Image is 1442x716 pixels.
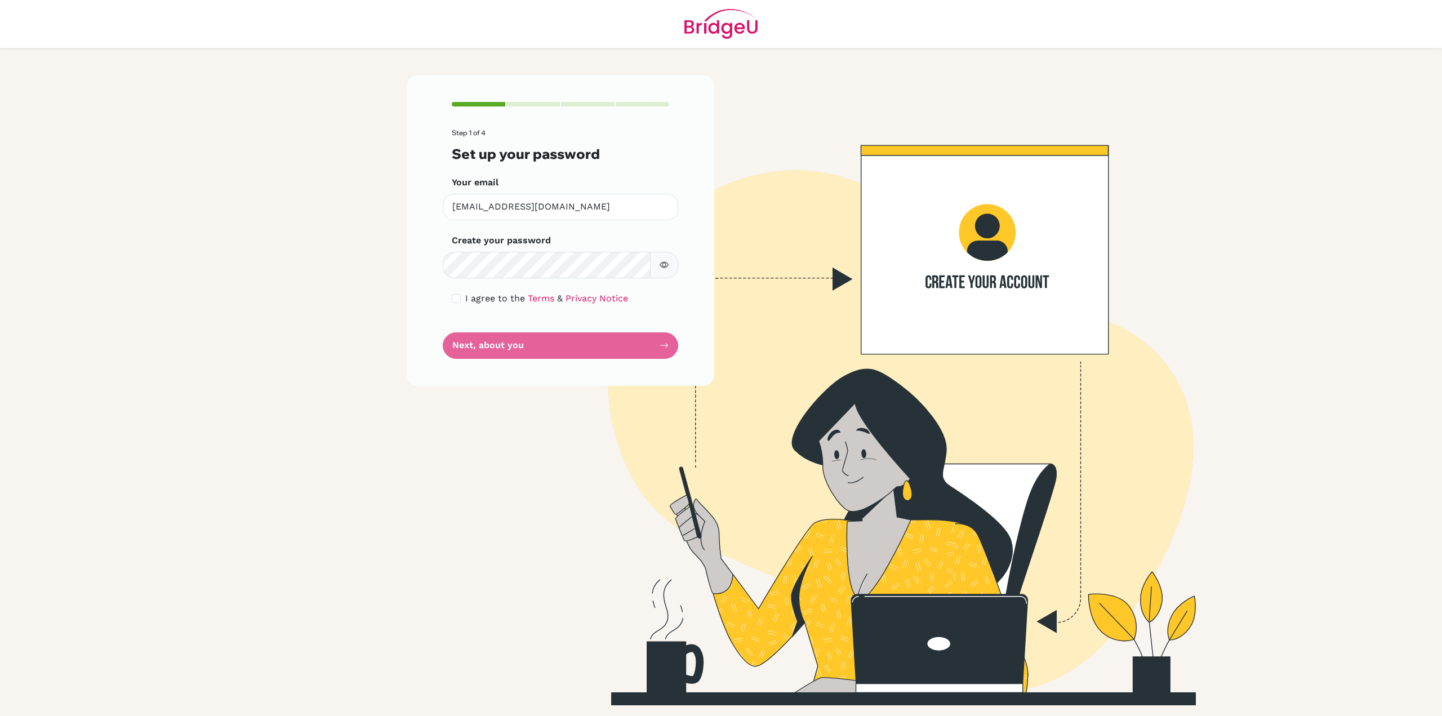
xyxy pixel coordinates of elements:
a: Privacy Notice [566,293,628,304]
h3: Set up your password [452,146,669,162]
input: Insert your email* [443,194,678,220]
span: Step 1 of 4 [452,128,486,137]
span: & [557,293,563,304]
span: I agree to the [465,293,525,304]
a: Terms [528,293,554,304]
label: Your email [452,176,499,189]
img: Create your account [560,75,1203,707]
label: Create your password [452,234,551,247]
